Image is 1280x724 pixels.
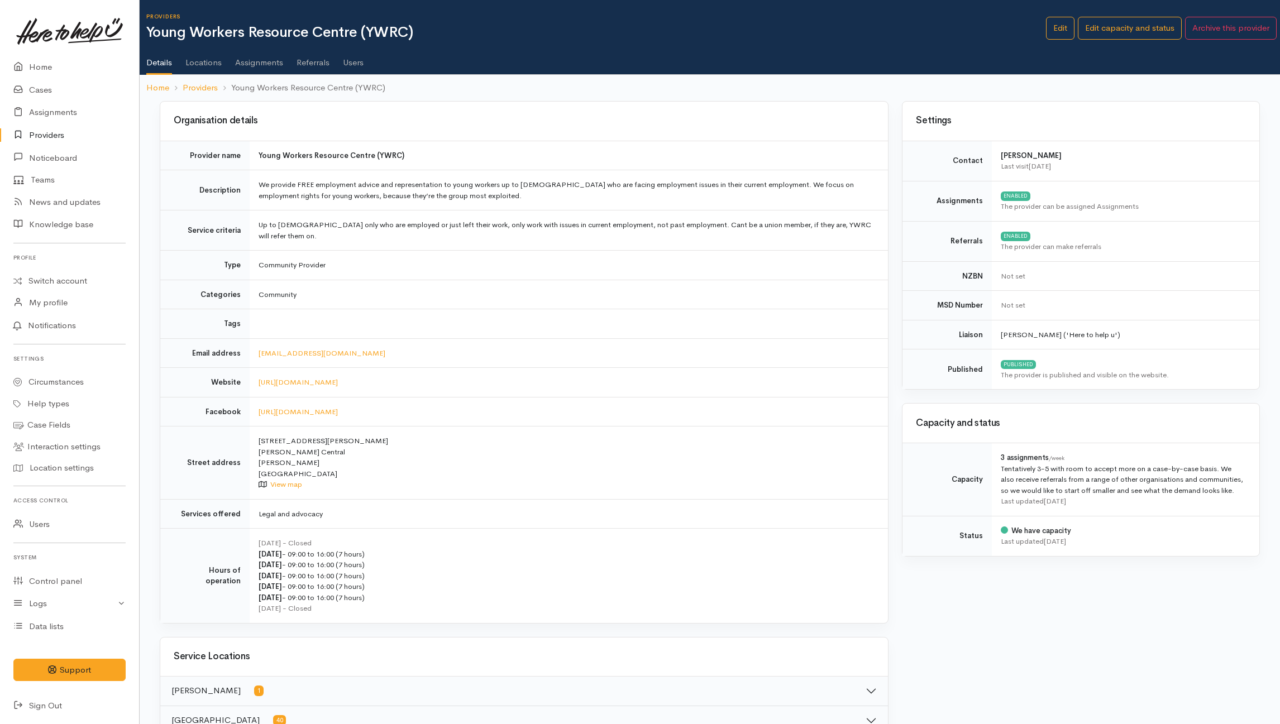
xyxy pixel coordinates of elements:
[902,349,992,390] td: Published
[1001,536,1246,547] div: Last updated
[1001,241,1246,252] div: The provider can make referrals
[160,426,250,500] td: Street address
[1078,17,1182,40] a: Edit capacity and status
[1001,360,1036,369] div: PUBLISHED
[902,320,992,349] td: Liaison
[297,43,329,74] a: Referrals
[160,251,250,280] td: Type
[160,499,250,529] td: Services offered
[146,43,172,75] a: Details
[916,418,1246,429] h3: Capacity and status
[146,13,1046,20] h6: Providers
[259,570,875,582] div: - 09:00 to 16:00 (7 hours)
[160,338,250,368] td: Email address
[174,651,875,662] h3: Service Locations
[1001,370,1246,381] div: The provider is published and visible on the website.
[259,348,385,358] a: [EMAIL_ADDRESS][DOMAIN_NAME]
[160,309,250,339] td: Tags
[902,516,992,556] td: Status
[259,560,282,569] b: [DATE]
[259,571,282,581] b: [DATE]
[259,581,875,592] div: - 09:00 to 16:00 (7 hours)
[160,368,250,397] td: Website
[160,170,250,210] td: Description
[259,593,282,602] b: [DATE]
[259,603,875,614] div: [DATE] - Closed
[902,221,992,261] td: Referrals
[259,549,282,559] b: [DATE]
[250,280,888,309] td: Community
[13,351,126,366] h6: Settings
[259,407,338,416] a: [URL][DOMAIN_NAME]
[1001,201,1246,212] div: The provider can be assigned Assignments
[174,116,875,126] h3: Organisation details
[13,250,126,265] h6: Profile
[235,43,283,74] a: Assignments
[1046,17,1074,40] a: Edit
[13,550,126,565] h6: System
[160,210,250,251] td: Service criteria
[1001,271,1246,282] div: Not set
[902,141,992,181] td: Contact
[259,559,875,570] div: - 09:00 to 16:00 (7 hours)
[259,549,875,560] div: - 09:00 to 16:00 (7 hours)
[902,291,992,320] td: MSD Number
[902,443,992,516] td: Capacity
[250,210,888,251] td: Up to [DEMOGRAPHIC_DATA] only who are employed or just left their work, only work with issues in ...
[1001,151,1062,160] b: [PERSON_NAME]
[1001,191,1030,200] div: ENABLED
[1001,463,1246,496] div: Tentatively 3-5 with room to accept more on a case-by-case basis. We also receive referrals from ...
[185,43,222,74] a: Locations
[259,538,875,549] div: [DATE] - Closed
[250,170,888,210] td: We provide FREE employment advice and representation to young workers up to [DEMOGRAPHIC_DATA] wh...
[1001,300,1246,311] div: Not set
[902,181,992,221] td: Assignments
[902,261,992,291] td: NZBN
[13,659,126,682] button: Support
[1001,161,1246,172] div: Last visit
[146,25,1046,41] h1: Young Workers Resource Centre (YWRC)
[259,592,875,603] div: - 09:00 to 16:00 (7 hours)
[250,499,888,529] td: Legal and advocacy
[160,280,250,309] td: Categories
[160,677,888,706] button: [PERSON_NAME]1
[1044,496,1066,506] time: [DATE]
[259,151,404,160] b: Young Workers Resource Centre (YWRC)
[1001,452,1246,463] div: 3 assignments
[259,582,282,591] b: [DATE]
[270,480,302,489] a: View map
[218,81,385,94] li: Young Workers Resource Centre (YWRC)
[146,81,169,94] a: Home
[254,685,264,696] span: 1
[250,251,888,280] td: Community Provider
[1001,525,1246,536] div: We have capacity
[1185,17,1277,40] button: Archive this provider
[916,116,1246,126] h3: Settings
[160,141,250,170] td: Provider name
[1001,496,1246,507] div: Last updated
[992,320,1259,349] td: [PERSON_NAME] ('Here to help u')
[160,397,250,426] td: Facebook
[1029,161,1051,171] time: [DATE]
[1049,455,1064,462] span: /week
[1001,232,1030,241] div: ENABLED
[140,75,1280,101] nav: breadcrumb
[13,493,126,508] h6: Access control
[1044,536,1066,546] time: [DATE]
[160,529,250,623] td: Hours of operation
[343,43,364,74] a: Users
[259,377,338,387] a: [URL][DOMAIN_NAME]
[250,426,888,500] td: [STREET_ADDRESS][PERSON_NAME] [PERSON_NAME] Central [PERSON_NAME] [GEOGRAPHIC_DATA]
[183,81,218,94] a: Providers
